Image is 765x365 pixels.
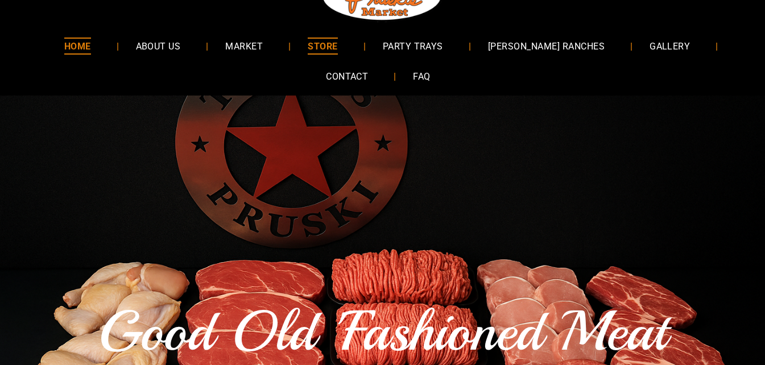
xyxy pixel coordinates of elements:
[308,38,337,54] span: STORE
[632,31,707,61] a: GALLERY
[119,31,198,61] a: ABOUT US
[309,61,385,92] a: CONTACT
[366,31,460,61] a: PARTY TRAYS
[471,31,622,61] a: [PERSON_NAME] RANCHES
[208,31,280,61] a: MARKET
[291,31,354,61] a: STORE
[396,61,447,92] a: FAQ
[47,31,108,61] a: HOME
